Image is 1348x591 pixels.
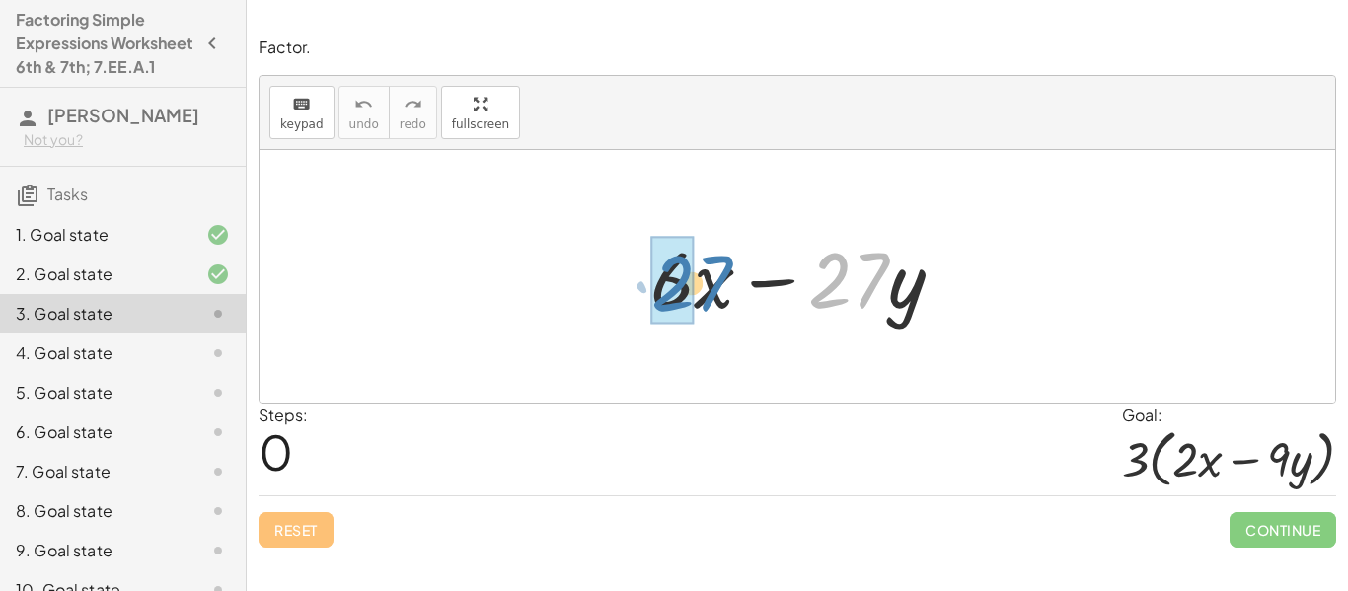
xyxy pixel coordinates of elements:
[47,104,199,126] span: [PERSON_NAME]
[16,302,175,326] div: 3. Goal state
[280,117,324,131] span: keypad
[206,420,230,444] i: Task not started.
[349,117,379,131] span: undo
[16,539,175,562] div: 9. Goal state
[16,8,194,79] h4: Factoring Simple Expressions Worksheet 6th & 7th; 7.EE.A.1
[259,37,1336,59] p: Factor.
[206,341,230,365] i: Task not started.
[441,86,520,139] button: fullscreen
[47,184,88,204] span: Tasks
[16,420,175,444] div: 6. Goal state
[400,117,426,131] span: redo
[404,93,422,116] i: redo
[292,93,311,116] i: keyboard
[354,93,373,116] i: undo
[338,86,390,139] button: undoundo
[16,460,175,483] div: 7. Goal state
[16,381,175,405] div: 5. Goal state
[16,262,175,286] div: 2. Goal state
[259,405,308,425] label: Steps:
[259,421,293,481] span: 0
[206,223,230,247] i: Task finished and correct.
[269,86,335,139] button: keyboardkeypad
[206,262,230,286] i: Task finished and correct.
[206,499,230,523] i: Task not started.
[206,302,230,326] i: Task not started.
[16,499,175,523] div: 8. Goal state
[1122,404,1336,427] div: Goal:
[16,223,175,247] div: 1. Goal state
[452,117,509,131] span: fullscreen
[206,539,230,562] i: Task not started.
[206,460,230,483] i: Task not started.
[16,341,175,365] div: 4. Goal state
[206,381,230,405] i: Task not started.
[389,86,437,139] button: redoredo
[24,130,230,150] div: Not you?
